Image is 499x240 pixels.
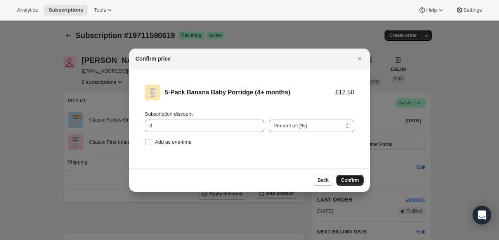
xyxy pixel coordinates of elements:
[317,177,329,183] span: Back
[12,5,42,16] button: Analytics
[354,53,365,64] button: Close
[145,111,193,117] span: Subscription discount
[473,206,491,224] div: Open Intercom Messenger
[336,175,364,186] button: Confirm
[145,85,160,100] img: 5-Pack Banana Baby Porridge (4+ months)
[414,5,449,16] button: Help
[135,55,171,63] h2: Confirm price
[341,177,359,183] span: Confirm
[17,7,38,13] span: Analytics
[451,5,487,16] button: Settings
[313,175,333,186] button: Back
[335,89,354,96] div: £12.50
[426,7,437,13] span: Help
[49,7,83,13] span: Subscriptions
[94,7,106,13] span: Tools
[89,5,118,16] button: Tools
[155,139,192,145] span: Add as one-time
[44,5,88,16] button: Subscriptions
[165,89,335,96] div: 5-Pack Banana Baby Porridge (4+ months)
[463,7,482,13] span: Settings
